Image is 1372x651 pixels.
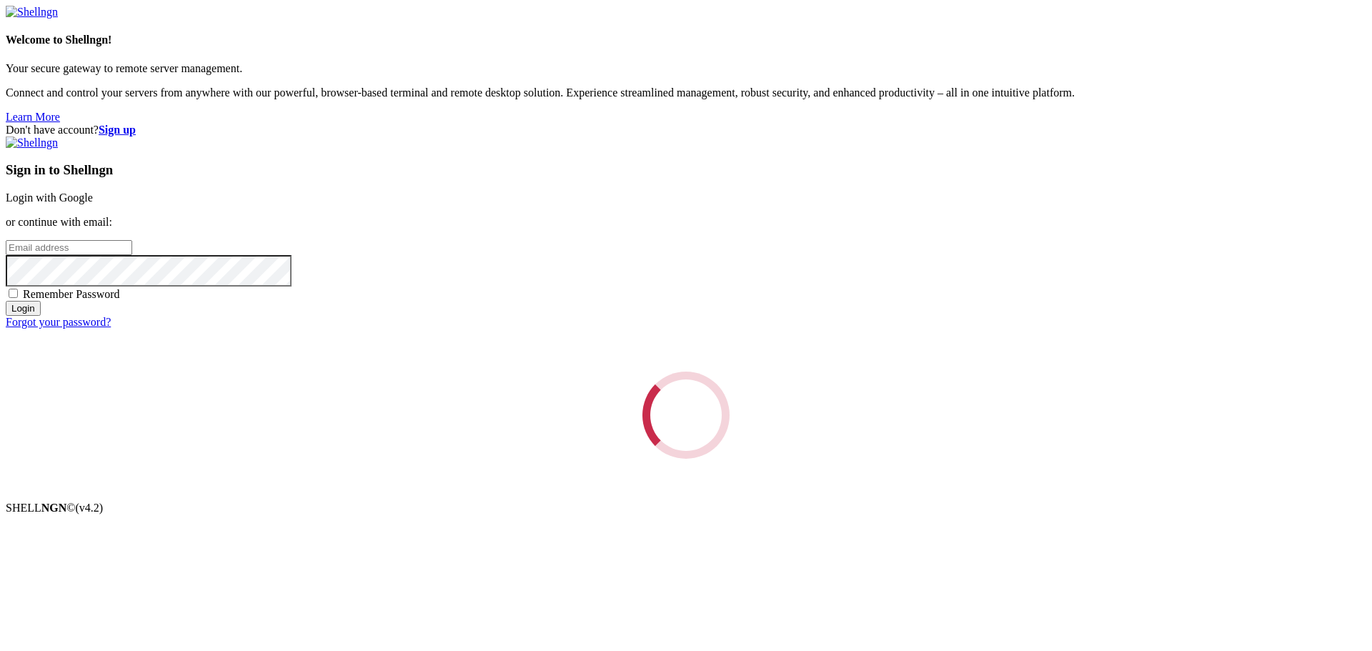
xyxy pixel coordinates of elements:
input: Email address [6,240,132,255]
span: SHELL © [6,502,103,514]
input: Remember Password [9,289,18,298]
p: Connect and control your servers from anywhere with our powerful, browser-based terminal and remo... [6,86,1366,99]
a: Sign up [99,124,136,136]
a: Learn More [6,111,60,123]
div: Loading... [625,354,747,477]
a: Login with Google [6,192,93,204]
b: NGN [41,502,67,514]
p: or continue with email: [6,216,1366,229]
h3: Sign in to Shellngn [6,162,1366,178]
img: Shellngn [6,6,58,19]
img: Shellngn [6,136,58,149]
a: Forgot your password? [6,316,111,328]
input: Login [6,301,41,316]
span: Remember Password [23,288,120,300]
div: Don't have account? [6,124,1366,136]
p: Your secure gateway to remote server management. [6,62,1366,75]
span: 4.2.0 [76,502,104,514]
h4: Welcome to Shellngn! [6,34,1366,46]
